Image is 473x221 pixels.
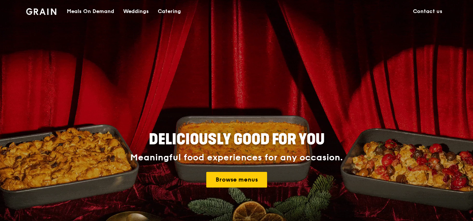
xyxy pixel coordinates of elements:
[26,8,56,15] img: Grain
[153,0,185,23] a: Catering
[102,153,371,163] div: Meaningful food experiences for any occasion.
[206,172,267,188] a: Browse menus
[408,0,447,23] a: Contact us
[158,0,181,23] div: Catering
[123,0,149,23] div: Weddings
[67,0,114,23] div: Meals On Demand
[119,0,153,23] a: Weddings
[149,131,325,148] span: Deliciously good for you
